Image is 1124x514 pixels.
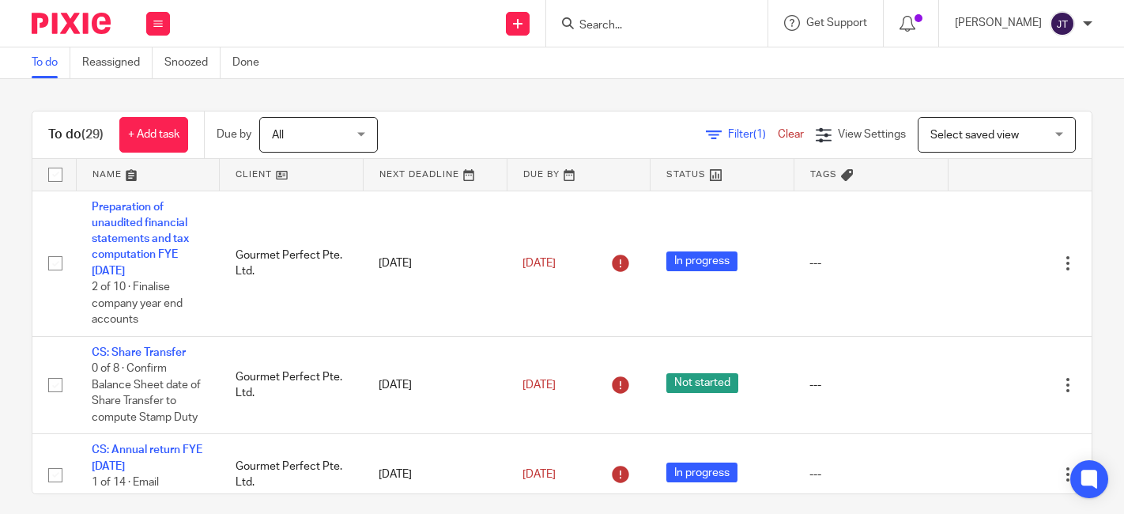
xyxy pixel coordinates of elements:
[272,130,284,141] span: All
[164,47,221,78] a: Snoozed
[930,130,1019,141] span: Select saved view
[809,467,932,482] div: ---
[363,191,507,336] td: [DATE]
[48,127,104,143] h1: To do
[92,363,201,423] span: 0 of 8 · Confirm Balance Sheet date of Share Transfer to compute Stamp Duty
[806,17,867,28] span: Get Support
[119,117,188,153] a: + Add task
[82,47,153,78] a: Reassigned
[92,347,186,358] a: CS: Share Transfer
[1050,11,1075,36] img: svg%3E
[809,377,932,393] div: ---
[810,170,837,179] span: Tags
[522,469,556,480] span: [DATE]
[809,255,932,271] div: ---
[728,129,778,140] span: Filter
[92,444,202,471] a: CS: Annual return FYE [DATE]
[522,380,556,391] span: [DATE]
[753,129,766,140] span: (1)
[32,13,111,34] img: Pixie
[838,129,906,140] span: View Settings
[217,127,251,142] p: Due by
[778,129,804,140] a: Clear
[666,463,737,482] span: In progress
[955,15,1042,31] p: [PERSON_NAME]
[92,202,189,277] a: Preparation of unaudited financial statements and tax computation FYE [DATE]
[666,251,737,271] span: In progress
[522,258,556,269] span: [DATE]
[81,128,104,141] span: (29)
[220,191,364,336] td: Gourmet Perfect Pte. Ltd.
[232,47,271,78] a: Done
[666,373,738,393] span: Not started
[92,477,179,505] span: 1 of 14 · Email reminder to client
[220,336,364,434] td: Gourmet Perfect Pte. Ltd.
[578,19,720,33] input: Search
[92,282,183,325] span: 2 of 10 · Finalise company year end accounts
[32,47,70,78] a: To do
[363,336,507,434] td: [DATE]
